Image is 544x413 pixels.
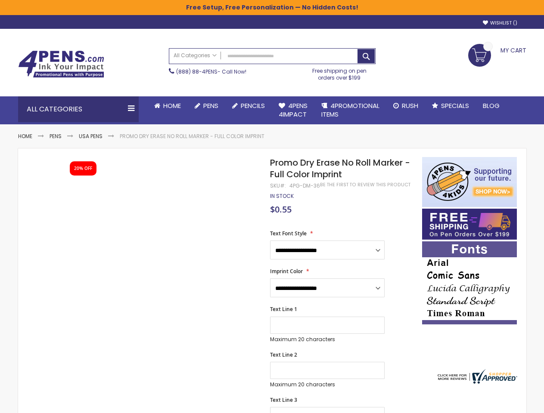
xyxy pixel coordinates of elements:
span: Blog [483,101,500,110]
img: 4pens 4 kids [422,157,517,207]
span: Text Font Style [270,230,307,237]
span: Promo Dry Erase No Roll Marker - Full Color Imprint [270,157,410,180]
img: 4Pens Custom Pens and Promotional Products [18,50,104,78]
p: Maximum 20 characters [270,336,385,343]
span: Text Line 3 [270,396,297,404]
span: - Call Now! [176,68,246,75]
a: Pens [188,96,225,115]
a: 4Pens4impact [272,96,314,124]
a: Blog [476,96,507,115]
a: Home [147,96,188,115]
span: In stock [270,192,294,200]
a: All Categories [169,49,221,63]
a: Wishlist [483,20,517,26]
span: $0.55 [270,203,292,215]
span: 4Pens 4impact [279,101,308,119]
span: Text Line 2 [270,351,297,358]
a: Pens [50,133,62,140]
div: 4PG-DM-36 [289,182,320,189]
li: Promo Dry Erase No Roll Marker - Full Color Imprint [120,133,264,140]
span: Imprint Color [270,268,303,275]
strong: SKU [270,182,286,189]
p: Maximum 20 characters [270,381,385,388]
div: Free shipping on pen orders over $199 [303,64,376,81]
a: Home [18,133,32,140]
div: All Categories [18,96,139,122]
a: 4pens.com certificate URL [435,378,517,385]
a: Be the first to review this product [320,182,410,188]
span: Pencils [241,101,265,110]
div: 20% OFF [74,166,92,172]
span: 4PROMOTIONAL ITEMS [321,101,379,119]
span: Pens [203,101,218,110]
span: Text Line 1 [270,305,297,313]
img: font-personalization-examples [422,241,517,324]
span: Home [163,101,181,110]
div: Availability [270,193,294,200]
a: 4PROMOTIONALITEMS [314,96,386,124]
img: Free shipping on orders over $199 [422,209,517,240]
a: USA Pens [79,133,103,140]
a: (888) 88-4PENS [176,68,218,75]
img: 4pens.com widget logo [435,369,517,384]
span: Rush [402,101,418,110]
a: Pencils [225,96,272,115]
a: Rush [386,96,425,115]
a: Specials [425,96,476,115]
span: All Categories [174,52,217,59]
span: Specials [441,101,469,110]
